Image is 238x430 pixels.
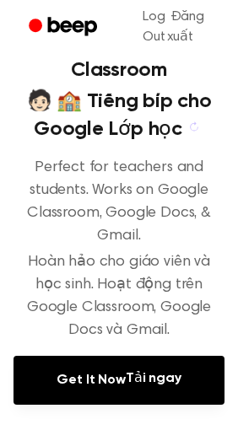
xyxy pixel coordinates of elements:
sider-trans-text: Đăng xuất [167,10,204,44]
h4: 🧑🏻‍🏫 Beep for Google Classroom [14,29,224,143]
sider-trans-text: Hoàn hảo cho giáo viên và học sinh. Hoạt động trên Google Classroom, Google Docs và Gmail. [27,255,211,338]
sider-trans-text: 🧑🏻 🏫 Tiếng bíp cho Google Lớp học [27,91,212,139]
a: Get It NowTải ngay [14,356,224,405]
p: Perfect for teachers and students. Works on Google Classroom, Google Docs, & Gmail. [14,157,224,342]
a: Beep [17,11,112,44]
sider-trans-text: Tải ngay [126,372,181,385]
